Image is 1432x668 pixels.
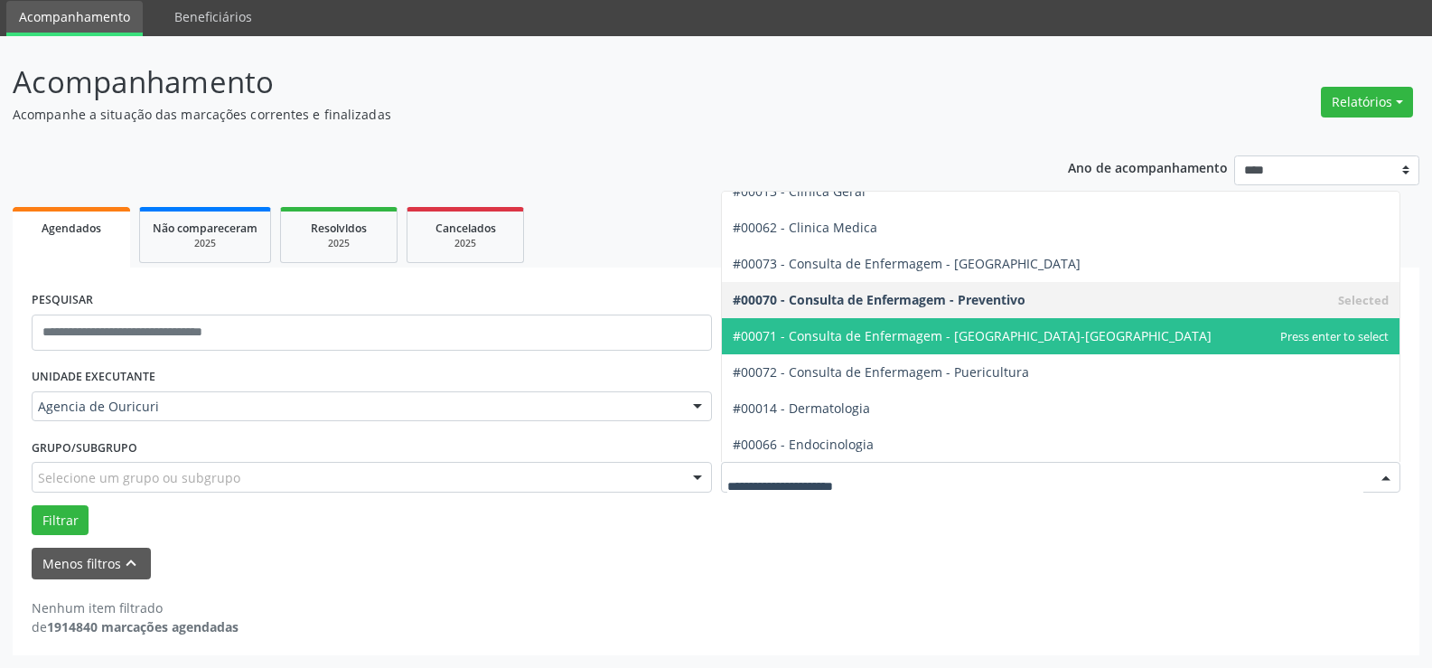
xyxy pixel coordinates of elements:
[733,255,1081,272] span: #00073 - Consulta de Enfermagem - [GEOGRAPHIC_DATA]
[6,1,143,36] a: Acompanhamento
[32,505,89,536] button: Filtrar
[38,398,675,416] span: Agencia de Ouricuri
[1068,155,1228,178] p: Ano de acompanhamento
[32,434,137,462] label: Grupo/Subgrupo
[435,221,496,236] span: Cancelados
[311,221,367,236] span: Resolvidos
[733,363,1029,381] span: #00072 - Consulta de Enfermagem - Puericultura
[13,105,997,124] p: Acompanhe a situação das marcações correntes e finalizadas
[733,327,1212,344] span: #00071 - Consulta de Enfermagem - [GEOGRAPHIC_DATA]-[GEOGRAPHIC_DATA]
[32,598,239,617] div: Nenhum item filtrado
[32,287,93,315] label: PESQUISAR
[162,1,265,33] a: Beneficiários
[32,363,155,391] label: UNIDADE EXECUTANTE
[38,468,240,487] span: Selecione um grupo ou subgrupo
[294,237,384,250] div: 2025
[733,219,877,236] span: #00062 - Clinica Medica
[153,221,257,236] span: Não compareceram
[47,618,239,635] strong: 1914840 marcações agendadas
[153,237,257,250] div: 2025
[733,291,1025,308] span: #00070 - Consulta de Enfermagem - Preventivo
[1321,87,1413,118] button: Relatórios
[420,237,510,250] div: 2025
[733,183,866,200] span: #00013 - Clinica Geral
[121,553,141,573] i: keyboard_arrow_up
[13,60,997,105] p: Acompanhamento
[733,436,874,453] span: #00066 - Endocinologia
[32,617,239,636] div: de
[32,548,151,579] button: Menos filtroskeyboard_arrow_up
[42,221,101,236] span: Agendados
[733,400,870,417] span: #00014 - Dermatologia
